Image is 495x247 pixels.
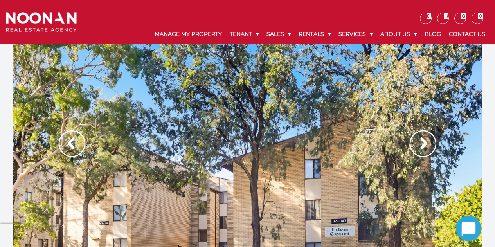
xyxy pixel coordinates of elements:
[410,130,436,157] img: Arrow slider
[376,24,421,44] a: About Us
[445,24,489,44] a: Contact Us
[226,24,263,44] a: Tenant
[335,24,376,44] a: Services
[151,24,226,44] a: Manage My Property
[421,24,445,44] a: Blog
[263,24,295,44] a: Sales
[295,24,335,44] a: Rentals
[59,130,85,157] img: Arrow slider
[6,12,77,32] img: Noonan Real Estate Agency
